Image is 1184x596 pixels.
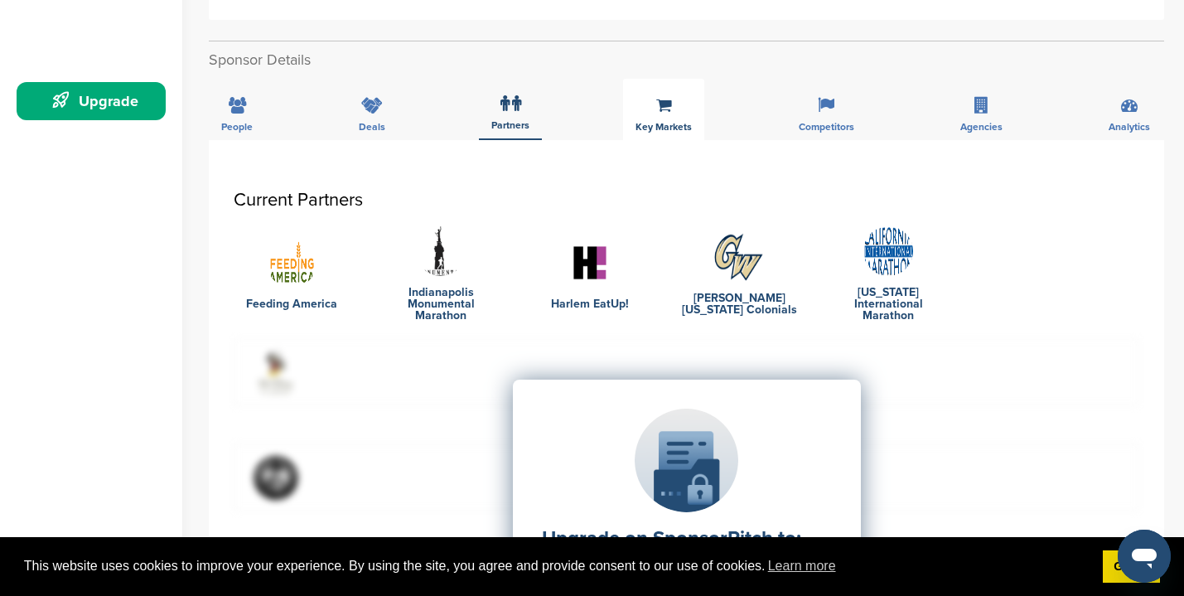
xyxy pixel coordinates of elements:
[17,82,166,120] a: Upgrade
[532,298,648,310] a: Harlem EatUp!
[863,226,913,276] img: Download
[234,190,1139,210] h3: Current Partners
[766,554,838,579] a: learn more about cookies
[491,120,529,130] span: Partners
[960,122,1003,132] span: Agencies
[1103,550,1160,584] a: dismiss cookie message
[1109,122,1150,132] span: Analytics
[799,122,854,132] span: Competitors
[1118,530,1171,583] iframe: Button to launch messaging window
[565,238,615,288] img: Hare
[635,122,692,132] span: Key Markets
[359,122,385,132] span: Deals
[383,287,499,322] a: Indianapolis Monumental Marathon
[681,293,797,316] a: [PERSON_NAME][US_STATE] Colonials
[714,232,764,282] img: Open uri20141112 64162 1r3cm16?1415806131
[830,287,946,322] a: [US_STATE] International Marathon
[267,238,317,288] img: 198px feeding america logo.svg
[221,122,253,132] span: People
[24,554,1090,579] span: This website uses cookies to improve your experience. By using the site, you agree and provide co...
[209,49,1164,71] h2: Sponsor Details
[416,226,466,276] img: 1916422 10154480203729535 3740474487374066746 n
[542,526,801,550] label: Upgrade on SponsorPitch to:
[234,298,350,310] a: Feeding America
[25,86,166,116] div: Upgrade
